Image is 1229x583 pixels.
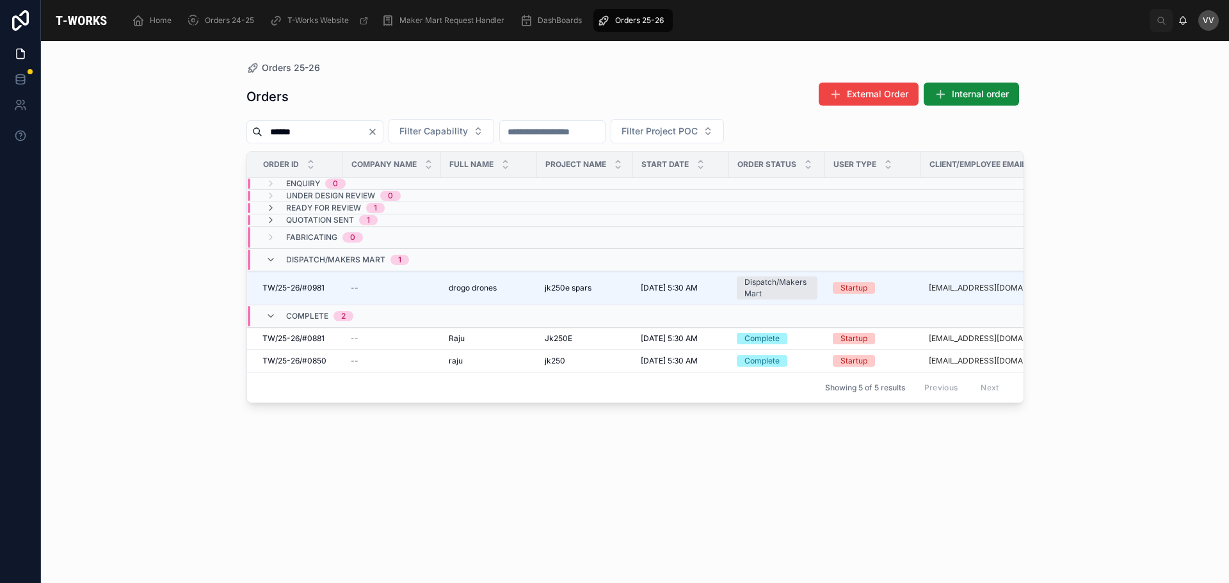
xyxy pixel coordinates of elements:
div: Complete [744,333,780,344]
div: Startup [840,355,867,367]
div: 2 [341,311,346,321]
a: Startup [833,355,913,367]
h1: Orders [246,88,289,106]
a: [EMAIL_ADDRESS][DOMAIN_NAME] [929,356,1043,366]
div: scrollable content [122,6,1150,35]
a: [EMAIL_ADDRESS][DOMAIN_NAME] [929,333,1043,344]
span: Order ID [263,159,299,170]
div: 1 [398,255,401,265]
div: 1 [374,203,377,213]
span: -- [351,283,358,293]
span: Full Name [449,159,494,170]
a: -- [351,356,433,366]
span: [DATE] 5:30 AM [641,283,698,293]
span: Enquiry [286,179,320,189]
span: Dispatch/Makers Mart [286,255,385,265]
span: Complete [286,311,328,321]
span: -- [351,356,358,366]
a: jk250e spars [545,283,625,293]
button: Clear [367,127,383,137]
span: jk250e spars [545,283,591,293]
span: Filter Project POC [622,125,698,138]
a: Dispatch/Makers Mart [737,276,817,299]
a: -- [351,333,433,344]
div: Dispatch/Makers Mart [744,276,810,299]
a: Complete [737,333,817,344]
div: 0 [333,179,338,189]
span: [DATE] 5:30 AM [641,356,698,366]
a: raju [449,356,529,366]
span: Start Date [641,159,689,170]
a: DashBoards [516,9,591,32]
span: User Type [833,159,876,170]
a: [DATE] 5:30 AM [641,356,721,366]
span: drogo drones [449,283,497,293]
span: Client/Employee Email [929,159,1026,170]
div: Complete [744,355,780,367]
span: TW/25-26/#0981 [262,283,325,293]
a: Raju [449,333,529,344]
span: Company Name [351,159,417,170]
span: DashBoards [538,15,582,26]
a: Startup [833,333,913,344]
a: TW/25-26/#0881 [262,333,335,344]
a: -- [351,283,433,293]
span: Orders 24-25 [205,15,254,26]
span: TW/25-26/#0850 [262,356,326,366]
a: Orders 25-26 [246,61,320,74]
a: Home [128,9,181,32]
span: Fabricating [286,232,337,243]
a: [EMAIL_ADDRESS][DOMAIN_NAME] [929,283,1043,293]
div: Startup [840,282,867,294]
span: External Order [847,88,908,100]
span: Project Name [545,159,606,170]
span: Maker Mart Request Handler [399,15,504,26]
a: T-Works Website [266,9,375,32]
button: Select Button [389,119,494,143]
a: Orders 24-25 [183,9,263,32]
a: TW/25-26/#0981 [262,283,335,293]
span: Orders 25-26 [262,61,320,74]
div: Startup [840,333,867,344]
span: T-Works Website [287,15,349,26]
img: App logo [51,10,111,31]
span: Filter Capability [399,125,468,138]
a: Complete [737,355,817,367]
button: External Order [819,83,919,106]
button: Internal order [924,83,1019,106]
a: Startup [833,282,913,294]
span: Under Design Review [286,191,375,201]
span: [DATE] 5:30 AM [641,333,698,344]
button: Select Button [611,119,724,143]
div: 0 [388,191,393,201]
a: drogo drones [449,283,529,293]
div: 0 [350,232,355,243]
span: Home [150,15,172,26]
a: jk250 [545,356,625,366]
div: 1 [367,215,370,225]
span: jk250 [545,356,565,366]
span: Orders 25-26 [615,15,664,26]
span: Showing 5 of 5 results [825,383,905,393]
span: VV [1203,15,1214,26]
a: [DATE] 5:30 AM [641,283,721,293]
span: -- [351,333,358,344]
span: Jk250E [545,333,572,344]
span: Quotation Sent [286,215,354,225]
span: Ready for Review [286,203,361,213]
span: Internal order [952,88,1009,100]
span: raju [449,356,463,366]
a: Maker Mart Request Handler [378,9,513,32]
a: [DATE] 5:30 AM [641,333,721,344]
span: Raju [449,333,465,344]
span: Order Status [737,159,796,170]
a: Jk250E [545,333,625,344]
a: TW/25-26/#0850 [262,356,335,366]
span: TW/25-26/#0881 [262,333,325,344]
a: Orders 25-26 [593,9,673,32]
